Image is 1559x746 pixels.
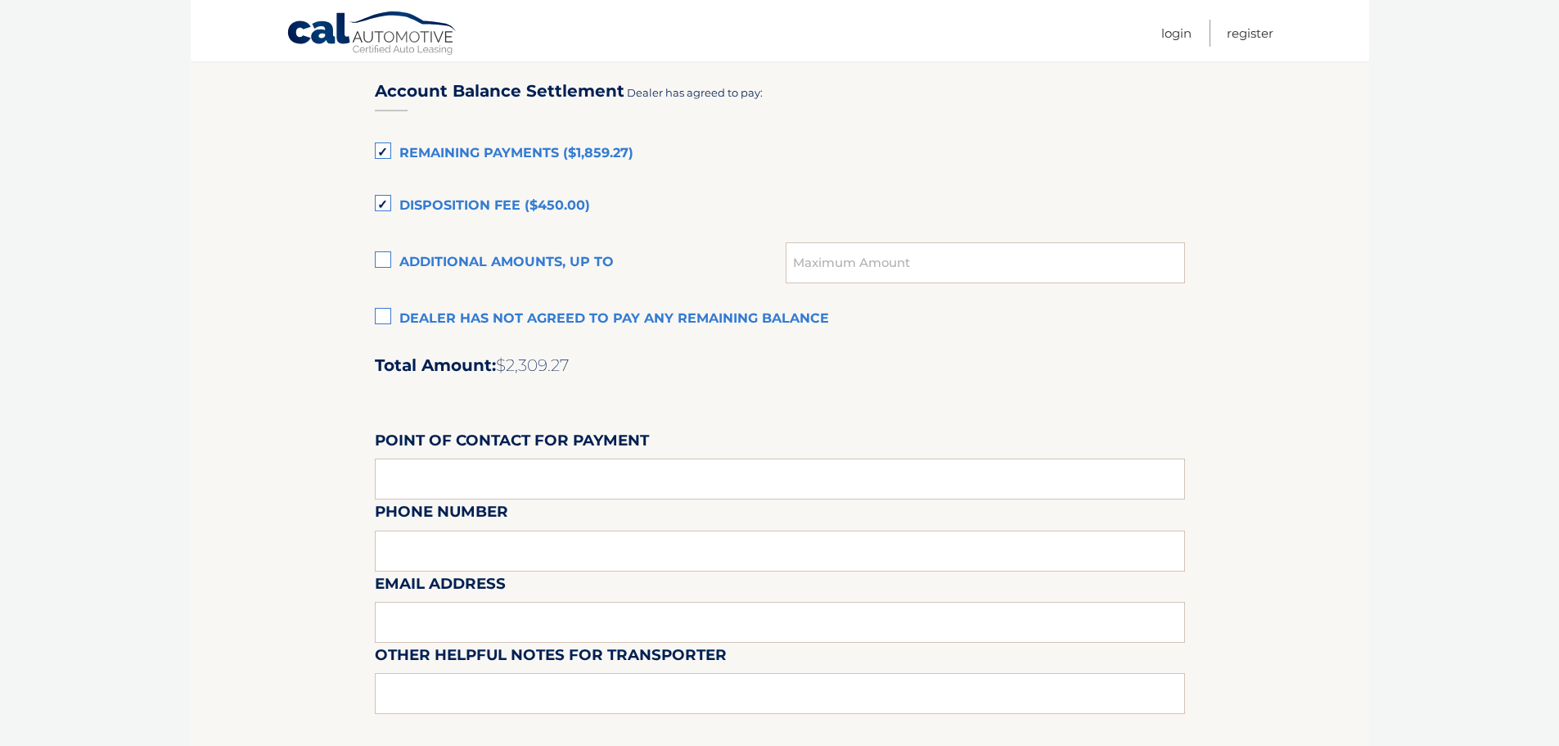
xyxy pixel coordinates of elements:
[786,242,1184,283] input: Maximum Amount
[375,428,649,459] label: Point of Contact for Payment
[1161,20,1192,47] a: Login
[1227,20,1273,47] a: Register
[375,303,1185,336] label: Dealer has not agreed to pay any remaining balance
[627,86,763,99] span: Dealer has agreed to pay:
[286,11,458,58] a: Cal Automotive
[496,355,570,375] span: $2,309.27
[375,643,727,673] label: Other helpful notes for transporter
[375,246,786,279] label: Additional amounts, up to
[375,355,1185,376] h2: Total Amount:
[375,190,1185,223] label: Disposition Fee ($450.00)
[375,138,1185,170] label: Remaining Payments ($1,859.27)
[375,81,624,102] h3: Account Balance Settlement
[375,572,506,602] label: Email Address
